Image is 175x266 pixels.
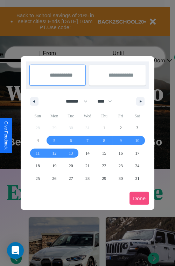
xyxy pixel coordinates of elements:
[3,121,8,150] div: Give Feedback
[96,122,112,134] button: 1
[112,147,129,160] button: 16
[129,192,149,205] button: Done
[79,172,96,185] button: 28
[135,147,139,160] span: 17
[85,172,90,185] span: 28
[52,147,56,160] span: 12
[79,147,96,160] button: 14
[129,160,146,172] button: 24
[36,160,40,172] span: 18
[135,160,139,172] span: 24
[85,147,90,160] span: 14
[96,160,112,172] button: 22
[29,134,46,147] button: 4
[29,110,46,122] span: Sun
[79,160,96,172] button: 21
[119,172,123,185] span: 30
[96,172,112,185] button: 29
[63,160,79,172] button: 20
[112,110,129,122] span: Fri
[53,134,55,147] span: 5
[129,110,146,122] span: Sat
[63,110,79,122] span: Tue
[79,134,96,147] button: 7
[135,172,139,185] span: 31
[29,172,46,185] button: 25
[102,172,106,185] span: 29
[69,147,73,160] span: 13
[63,134,79,147] button: 6
[102,147,106,160] span: 15
[36,147,40,160] span: 11
[70,134,72,147] span: 6
[102,160,106,172] span: 22
[63,147,79,160] button: 13
[112,134,129,147] button: 9
[120,122,122,134] span: 2
[79,110,96,122] span: Wed
[46,147,62,160] button: 12
[129,122,146,134] button: 3
[112,172,129,185] button: 30
[69,172,73,185] span: 27
[37,134,39,147] span: 4
[96,147,112,160] button: 15
[129,172,146,185] button: 31
[96,134,112,147] button: 8
[46,134,62,147] button: 5
[7,242,24,259] div: Open Intercom Messenger
[129,147,146,160] button: 17
[69,160,73,172] span: 20
[119,147,123,160] span: 16
[112,122,129,134] button: 2
[86,134,89,147] span: 7
[46,160,62,172] button: 19
[103,122,105,134] span: 1
[129,134,146,147] button: 10
[29,147,46,160] button: 11
[119,160,123,172] span: 23
[46,172,62,185] button: 26
[46,110,62,122] span: Mon
[136,122,138,134] span: 3
[112,160,129,172] button: 23
[135,134,139,147] span: 10
[36,172,40,185] span: 25
[29,160,46,172] button: 18
[96,110,112,122] span: Thu
[103,134,105,147] span: 8
[52,160,56,172] span: 19
[120,134,122,147] span: 9
[52,172,56,185] span: 26
[85,160,90,172] span: 21
[63,172,79,185] button: 27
